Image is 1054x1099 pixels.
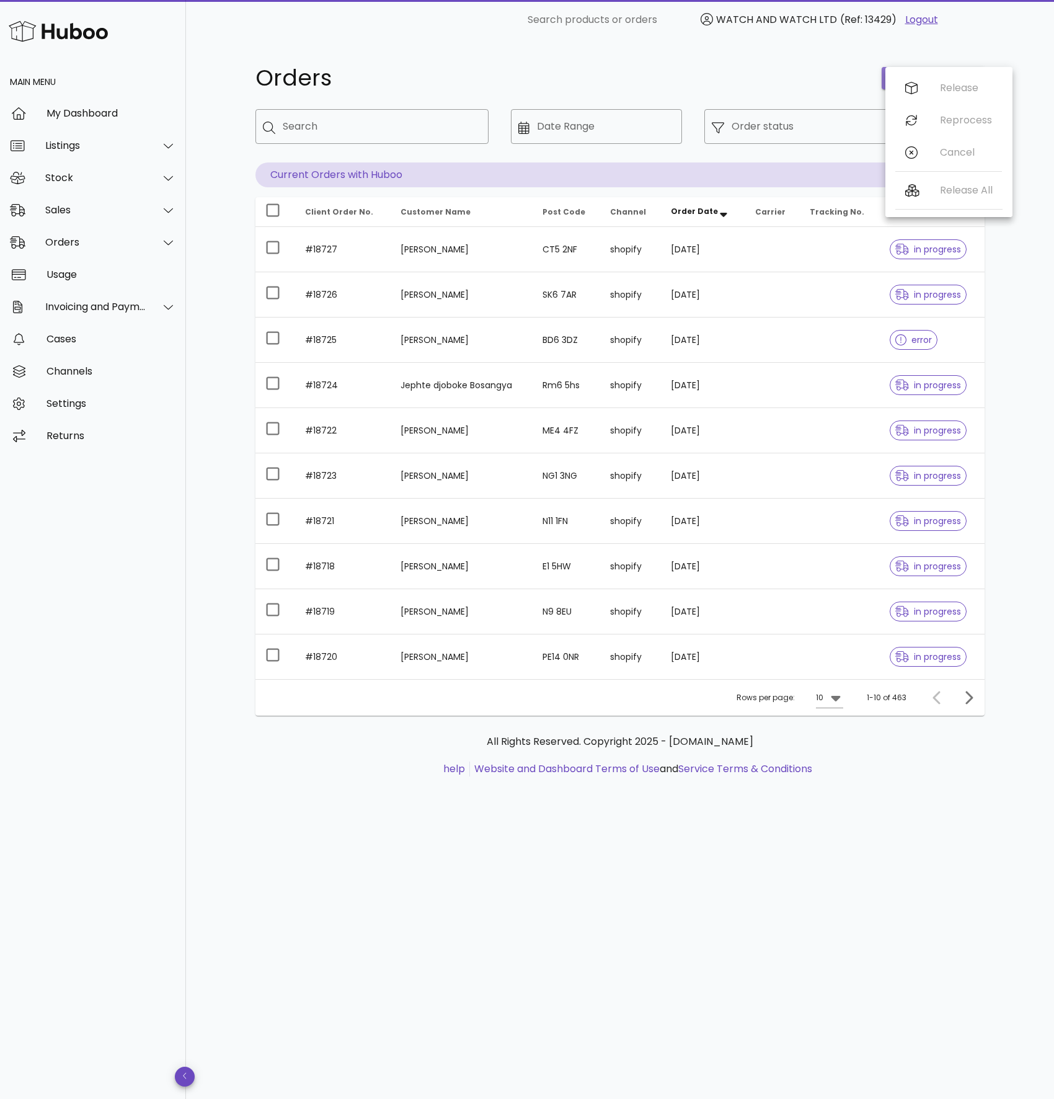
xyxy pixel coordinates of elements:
[745,197,800,227] th: Carrier
[46,398,176,409] div: Settings
[391,197,533,227] th: Customer Name
[661,634,745,679] td: [DATE]
[45,301,146,313] div: Invoicing and Payments
[533,634,600,679] td: PE14 0NR
[542,207,585,217] span: Post Code
[295,634,391,679] td: #18720
[295,408,391,453] td: #18722
[600,634,660,679] td: shopify
[600,363,660,408] td: shopify
[295,453,391,499] td: #18723
[391,499,533,544] td: [PERSON_NAME]
[882,67,985,89] button: order actions
[533,318,600,363] td: BD6 3DZ
[533,589,600,634] td: N9 8EU
[295,589,391,634] td: #18719
[840,12,897,27] span: (Ref: 13429)
[470,762,812,776] li: and
[533,272,600,318] td: SK6 7AR
[957,687,980,709] button: Next page
[816,692,823,703] div: 10
[391,363,533,408] td: Jephte djoboke Bosangya
[895,336,932,344] span: error
[600,197,660,227] th: Channel
[895,607,961,616] span: in progress
[295,544,391,589] td: #18718
[533,453,600,499] td: NG1 3NG
[46,365,176,377] div: Channels
[661,453,745,499] td: [DATE]
[391,272,533,318] td: [PERSON_NAME]
[295,363,391,408] td: #18724
[661,227,745,272] td: [DATE]
[533,227,600,272] td: CT5 2NF
[610,207,646,217] span: Channel
[295,318,391,363] td: #18725
[533,544,600,589] td: E1 5HW
[895,562,961,571] span: in progress
[533,363,600,408] td: Rm6 5hs
[391,634,533,679] td: [PERSON_NAME]
[391,318,533,363] td: [PERSON_NAME]
[671,206,718,216] span: Order Date
[800,197,880,227] th: Tracking No.
[600,318,660,363] td: shopify
[391,453,533,499] td: [PERSON_NAME]
[905,12,938,27] a: Logout
[9,18,108,45] img: Huboo Logo
[661,318,745,363] td: [DATE]
[661,197,745,227] th: Order Date: Sorted descending. Activate to remove sorting.
[45,140,146,151] div: Listings
[867,692,906,703] div: 1-10 of 463
[295,227,391,272] td: #18727
[255,67,867,89] h1: Orders
[533,499,600,544] td: N11 1FN
[600,453,660,499] td: shopify
[678,762,812,776] a: Service Terms & Conditions
[305,207,373,217] span: Client Order No.
[895,652,961,661] span: in progress
[880,197,985,227] th: Status
[391,408,533,453] td: [PERSON_NAME]
[45,172,146,184] div: Stock
[443,762,465,776] a: help
[816,688,843,708] div: 10Rows per page:
[895,290,961,299] span: in progress
[600,544,660,589] td: shopify
[600,499,660,544] td: shopify
[401,207,471,217] span: Customer Name
[391,227,533,272] td: [PERSON_NAME]
[737,680,843,716] div: Rows per page:
[661,499,745,544] td: [DATE]
[46,333,176,345] div: Cases
[295,272,391,318] td: #18726
[895,517,961,525] span: in progress
[661,272,745,318] td: [DATE]
[295,197,391,227] th: Client Order No.
[661,544,745,589] td: [DATE]
[45,236,146,248] div: Orders
[600,589,660,634] td: shopify
[895,381,961,389] span: in progress
[533,197,600,227] th: Post Code
[895,471,961,480] span: in progress
[474,762,660,776] a: Website and Dashboard Terms of Use
[661,363,745,408] td: [DATE]
[600,272,660,318] td: shopify
[46,430,176,442] div: Returns
[661,589,745,634] td: [DATE]
[265,734,975,749] p: All Rights Reserved. Copyright 2025 - [DOMAIN_NAME]
[600,227,660,272] td: shopify
[295,499,391,544] td: #18721
[755,207,786,217] span: Carrier
[895,426,961,435] span: in progress
[895,245,961,254] span: in progress
[661,408,745,453] td: [DATE]
[810,207,864,217] span: Tracking No.
[391,589,533,634] td: [PERSON_NAME]
[45,204,146,216] div: Sales
[255,162,985,187] p: Current Orders with Huboo
[391,544,533,589] td: [PERSON_NAME]
[600,408,660,453] td: shopify
[533,408,600,453] td: ME4 4FZ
